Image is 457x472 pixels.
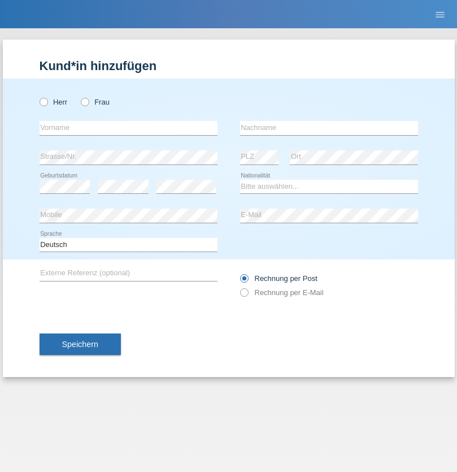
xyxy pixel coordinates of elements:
input: Herr [40,98,47,105]
span: Speichern [62,340,98,349]
label: Frau [81,98,110,106]
input: Frau [81,98,88,105]
h1: Kund*in hinzufügen [40,59,418,73]
input: Rechnung per Post [240,274,247,288]
i: menu [434,9,446,20]
label: Rechnung per Post [240,274,317,283]
label: Herr [40,98,68,106]
a: menu [429,11,451,18]
label: Rechnung per E-Mail [240,288,324,297]
button: Speichern [40,334,121,355]
input: Rechnung per E-Mail [240,288,247,302]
